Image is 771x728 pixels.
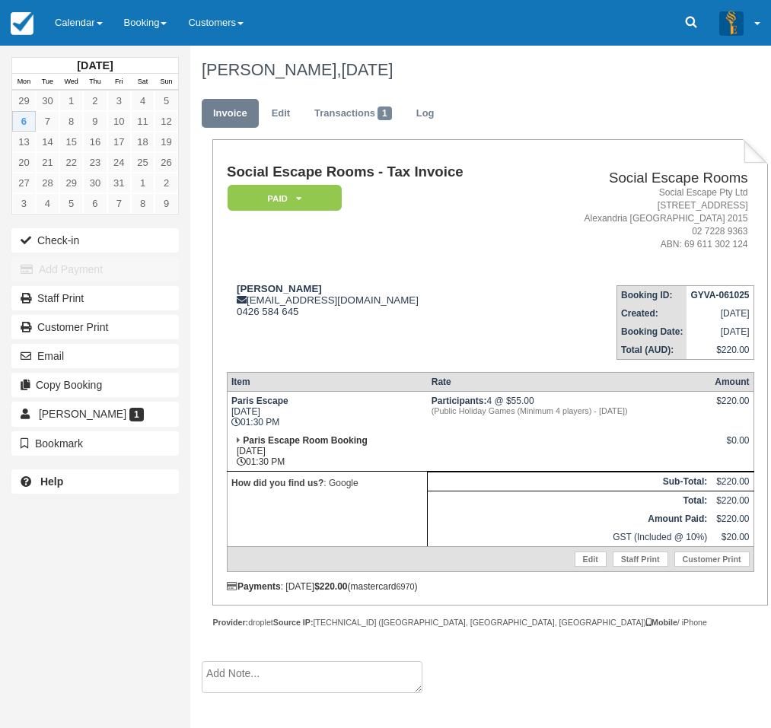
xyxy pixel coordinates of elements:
[131,111,155,132] a: 11
[227,164,529,180] h1: Social Escape Rooms - Tax Invoice
[535,170,747,186] h2: Social Escape Rooms
[228,185,342,211] em: Paid
[646,618,677,627] strong: Mobile
[711,372,753,391] th: Amount
[260,99,301,129] a: Edit
[690,290,749,300] strong: GYVA-061025
[12,173,36,193] a: 27
[59,193,83,214] a: 5
[202,61,757,79] h1: [PERSON_NAME],
[202,99,259,129] a: Invoice
[11,315,179,339] a: Customer Print
[155,111,178,132] a: 12
[428,528,712,547] td: GST (Included @ 10%)
[107,111,131,132] a: 10
[12,74,36,91] th: Mon
[59,132,83,152] a: 15
[227,431,427,472] td: [DATE] 01:30 PM
[711,491,753,510] td: $220.00
[155,132,178,152] a: 19
[40,475,63,488] b: Help
[227,581,281,592] strong: Payments
[617,323,687,341] th: Booking Date:
[227,184,336,212] a: Paid
[11,402,179,426] a: [PERSON_NAME] 1
[107,91,131,111] a: 3
[11,257,179,281] button: Add Payment
[131,91,155,111] a: 4
[36,91,59,111] a: 30
[227,372,427,391] th: Item
[613,552,668,567] a: Staff Print
[715,435,749,458] div: $0.00
[12,111,36,132] a: 6
[83,152,107,173] a: 23
[131,173,155,193] a: 1
[155,193,178,214] a: 9
[83,91,107,111] a: 2
[674,552,750,567] a: Customer Print
[59,74,83,91] th: Wed
[36,111,59,132] a: 7
[303,99,403,129] a: Transactions1
[428,391,712,431] td: 4 @ $55.00
[12,193,36,214] a: 3
[715,396,749,418] div: $220.00
[107,74,131,91] th: Fri
[212,618,248,627] strong: Provider:
[11,344,179,368] button: Email
[155,152,178,173] a: 26
[83,193,107,214] a: 6
[11,431,179,456] button: Bookmark
[11,12,33,35] img: checkfront-main-nav-mini-logo.png
[155,74,178,91] th: Sun
[12,132,36,152] a: 13
[107,193,131,214] a: 7
[36,173,59,193] a: 28
[687,304,753,323] td: [DATE]
[231,478,323,488] strong: How did you find us?
[428,510,712,528] th: Amount Paid:
[617,304,687,323] th: Created:
[131,193,155,214] a: 8
[131,132,155,152] a: 18
[428,472,712,491] th: Sub-Total:
[107,132,131,152] a: 17
[687,341,753,360] td: $220.00
[77,59,113,72] strong: [DATE]
[617,341,687,360] th: Total (AUD):
[11,373,179,397] button: Copy Booking
[273,618,314,627] strong: Source IP:
[341,60,393,79] span: [DATE]
[719,11,744,35] img: A3
[39,408,126,420] span: [PERSON_NAME]
[575,552,607,567] a: Edit
[687,323,753,341] td: [DATE]
[12,91,36,111] a: 29
[227,283,529,317] div: [EMAIL_ADDRESS][DOMAIN_NAME] 0426 584 645
[59,152,83,173] a: 22
[11,286,179,310] a: Staff Print
[36,74,59,91] th: Tue
[378,106,392,120] span: 1
[36,152,59,173] a: 21
[36,132,59,152] a: 14
[231,396,288,406] strong: Paris Escape
[83,74,107,91] th: Thu
[237,283,322,294] strong: [PERSON_NAME]
[83,132,107,152] a: 16
[11,469,179,494] a: Help
[711,528,753,547] td: $20.00
[155,173,178,193] a: 2
[711,472,753,491] td: $220.00
[131,74,155,91] th: Sat
[314,581,347,592] strong: $220.00
[428,491,712,510] th: Total:
[227,581,754,592] div: : [DATE] (mastercard )
[12,152,36,173] a: 20
[11,228,179,253] button: Check-in
[711,510,753,528] td: $220.00
[59,173,83,193] a: 29
[243,435,367,446] strong: Paris Escape Room Booking
[227,391,427,431] td: [DATE] 01:30 PM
